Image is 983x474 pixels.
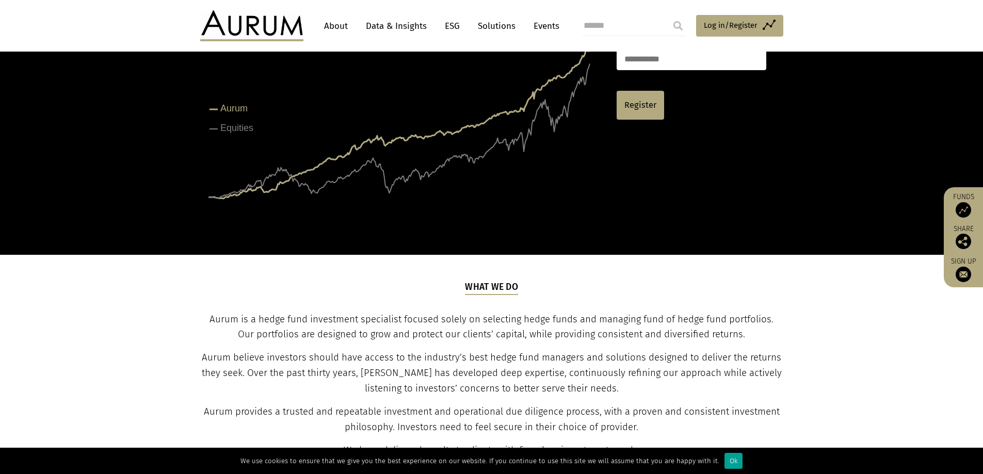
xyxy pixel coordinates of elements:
[473,17,521,36] a: Solutions
[724,453,743,469] div: Ok
[949,192,978,218] a: Funds
[956,267,971,282] img: Sign up to our newsletter
[204,406,780,433] span: Aurum provides a trusted and repeatable investment and operational due diligence process, with a ...
[696,15,783,37] a: Log in/Register
[361,17,432,36] a: Data & Insights
[200,213,220,229] div: 1994
[220,123,253,133] tspan: Equities
[704,19,758,31] span: Log in/Register
[578,213,599,229] div: 2025
[528,17,559,36] a: Events
[440,17,465,36] a: ESG
[668,15,688,36] input: Submit
[210,314,773,340] span: Aurum is a hedge fund investment specialist focused solely on selecting hedge funds and managing ...
[319,17,353,36] a: About
[220,103,248,113] tspan: Aurum
[202,352,782,394] span: Aurum believe investors should have access to the industry’s best hedge fund managers and solutio...
[344,445,640,456] span: We have delivered results to clients with five clear investment needs.
[956,234,971,249] img: Share this post
[949,257,978,282] a: Sign up
[617,91,664,120] a: Register
[949,225,978,249] div: Share
[465,281,518,295] h5: What we do
[200,10,303,41] img: Aurum
[956,202,971,218] img: Access Funds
